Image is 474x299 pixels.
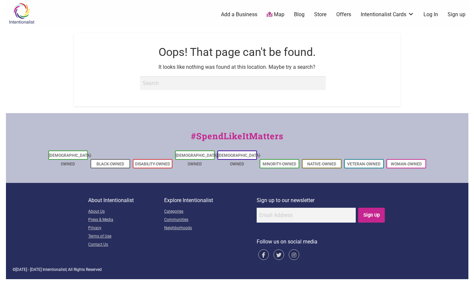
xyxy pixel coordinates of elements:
input: Sign Up [358,208,385,223]
a: Press & Media [88,216,164,224]
a: Offers [336,11,351,18]
img: Intentionalist [6,3,37,24]
p: About Intentionalist [88,196,164,205]
div: © | All Rights Reserved [13,267,462,273]
span: [DATE] - [DATE] [16,267,42,272]
a: Disability-Owned [135,162,170,166]
a: Black-Owned [96,162,124,166]
a: Add a Business [221,11,257,18]
a: Minority-Owned [263,162,296,166]
a: Terms of Use [88,233,164,241]
a: Veteran-Owned [347,162,381,166]
p: Explore Intentionalist [164,196,257,205]
a: Store [314,11,327,18]
a: Log In [423,11,438,18]
a: Woman-Owned [391,162,422,166]
a: About Us [88,208,164,216]
a: Privacy [88,224,164,233]
h1: Oops! That page can't be found. [91,44,383,60]
p: It looks like nothing was found at this location. Maybe try a search? [91,63,383,71]
a: Communities [164,216,257,224]
a: [DEMOGRAPHIC_DATA]-Owned [49,153,92,166]
a: Native-Owned [307,162,336,166]
span: Intentionalist [43,267,66,272]
p: Follow us on social media [257,237,386,246]
a: Map [267,11,284,19]
input: Email Address [257,208,356,223]
a: Contact Us [88,241,164,249]
div: #SpendLikeItMatters [6,130,468,149]
p: Sign up to our newsletter [257,196,386,205]
a: Neighborhoods [164,224,257,233]
a: Categories [164,208,257,216]
a: Sign up [448,11,465,18]
input: Search [140,76,326,90]
a: [DEMOGRAPHIC_DATA]-Owned [218,153,261,166]
a: Blog [294,11,305,18]
a: [DEMOGRAPHIC_DATA]-Owned [176,153,219,166]
a: Intentionalist Cards [361,11,414,18]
